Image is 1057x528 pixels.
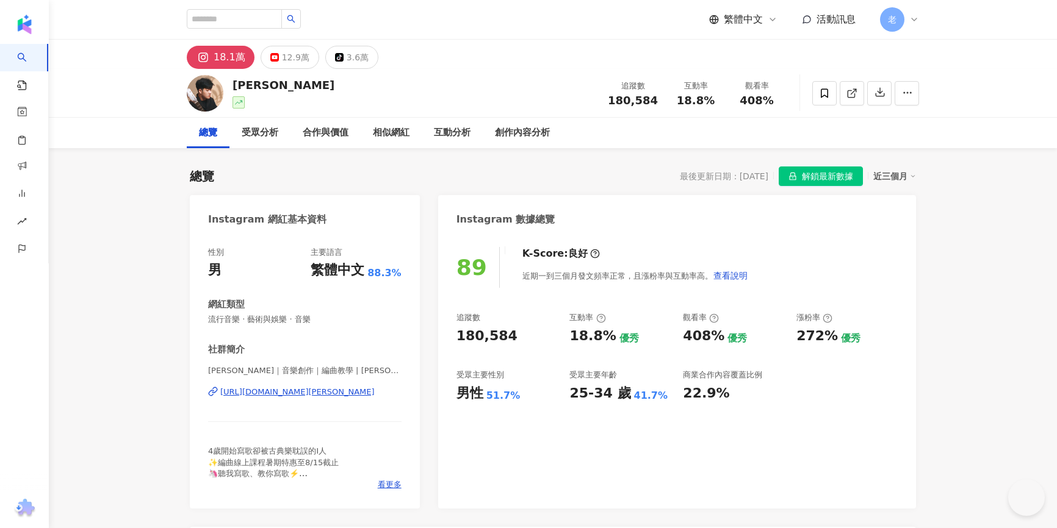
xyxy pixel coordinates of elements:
div: 25-34 歲 [569,384,630,403]
span: 解鎖最新數據 [802,167,853,187]
div: 最後更新日期：[DATE] [680,171,768,181]
div: [PERSON_NAME] [233,77,334,93]
div: 89 [456,255,487,280]
div: 優秀 [727,332,747,345]
div: 近期一到三個月發文頻率正常，且漲粉率與互動率高。 [522,263,748,288]
div: 互動率 [569,312,605,323]
div: 良好 [568,247,588,260]
div: 創作內容分析 [495,126,550,140]
div: 272% [796,327,838,346]
div: 追蹤數 [456,312,480,323]
span: lock [788,172,797,180]
div: 合作與價值 [303,126,348,140]
button: 18.1萬 [187,46,254,69]
span: 查看說明 [713,271,748,280]
div: 漲粉率 [796,312,832,323]
div: 追蹤數 [608,80,658,92]
span: 408% [740,95,774,107]
div: 受眾主要性別 [456,369,504,380]
div: 男性 [456,384,483,403]
div: Instagram 網紅基本資料 [208,213,326,226]
div: 觀看率 [734,80,780,92]
span: 88.3% [367,266,402,280]
div: 商業合作內容覆蓋比例 [683,369,762,380]
div: 男 [208,261,222,280]
div: 觀看率 [683,312,719,323]
div: 社群簡介 [208,343,245,356]
div: 3.6萬 [347,49,369,66]
span: 4歲開始寫歌卻被古典樂耽誤的I人 ✨編曲線上課程暑期特惠至8/15截止 🦄聽我寫歌、教你寫歌⚡️ 商業合作事宜請洽LINE: cndc-[PERSON_NAME] 演出與音樂教學邀約請私訊小盒子 [208,446,382,500]
span: rise [17,209,27,237]
img: logo icon [15,15,34,34]
div: 41.7% [634,389,668,402]
div: 互動分析 [434,126,471,140]
span: 活動訊息 [817,13,856,25]
div: 51.7% [486,389,521,402]
div: 總覽 [190,168,214,185]
div: 12.9萬 [282,49,309,66]
div: 優秀 [841,332,860,345]
span: 看更多 [378,479,402,490]
div: 18.1萬 [214,49,245,66]
span: search [287,15,295,23]
div: 繁體中文 [311,261,364,280]
button: 查看說明 [713,263,748,288]
div: 優秀 [619,332,639,345]
div: 180,584 [456,327,518,346]
div: 近三個月 [873,168,916,184]
a: [URL][DOMAIN_NAME][PERSON_NAME] [208,387,402,398]
div: K-Score : [522,247,600,260]
div: 性別 [208,247,224,258]
span: 流行音樂 · 藝術與娛樂 · 音樂 [208,314,402,325]
a: search [17,44,41,91]
span: [PERSON_NAME]｜音樂創作｜編曲教學 | [PERSON_NAME]._.0308 [208,365,402,376]
div: 408% [683,327,724,346]
iframe: Help Scout Beacon - Open [1008,479,1045,516]
img: chrome extension [13,499,37,518]
div: 相似網紅 [373,126,409,140]
img: KOL Avatar [187,75,223,112]
div: 總覽 [199,126,217,140]
div: 主要語言 [311,247,342,258]
span: 18.8% [677,95,715,107]
div: 受眾主要年齡 [569,369,617,380]
div: [URL][DOMAIN_NAME][PERSON_NAME] [220,387,375,398]
button: 3.6萬 [325,46,378,69]
button: 12.9萬 [261,46,319,69]
span: 180,584 [608,94,658,107]
span: 繁體中文 [724,13,763,26]
div: 網紅類型 [208,298,245,311]
div: 18.8% [569,327,616,346]
div: 22.9% [683,384,729,403]
div: 互動率 [673,80,719,92]
span: 老 [888,13,896,26]
div: 受眾分析 [242,126,278,140]
div: Instagram 數據總覽 [456,213,555,226]
button: 解鎖最新數據 [779,166,863,186]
